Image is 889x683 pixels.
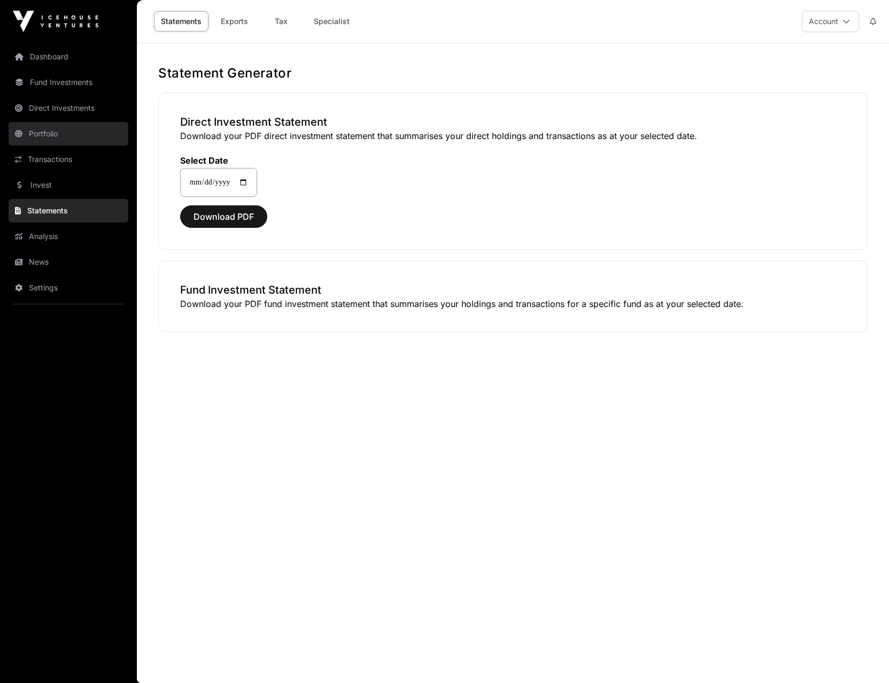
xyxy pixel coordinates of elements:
[180,129,846,142] p: Download your PDF direct investment statement that summarises your direct holdings and transactio...
[154,11,208,32] a: Statements
[180,114,846,129] h3: Direct Investment Statement
[13,11,98,32] img: Icehouse Ventures Logo
[9,276,128,300] a: Settings
[194,210,254,223] span: Download PDF
[9,96,128,120] a: Direct Investments
[9,45,128,68] a: Dashboard
[9,250,128,274] a: News
[180,282,846,297] h3: Fund Investment Statement
[213,11,256,32] a: Exports
[9,173,128,197] a: Invest
[158,65,868,82] h1: Statement Generator
[180,205,267,228] button: Download PDF
[836,632,889,683] iframe: Chat Widget
[802,11,859,32] button: Account
[180,216,267,227] a: Download PDF
[307,11,357,32] a: Specialist
[180,297,846,310] p: Download your PDF fund investment statement that summarises your holdings and transactions for a ...
[9,71,128,94] a: Fund Investments
[9,225,128,248] a: Analysis
[9,148,128,171] a: Transactions
[180,155,257,166] label: Select Date
[9,122,128,145] a: Portfolio
[9,199,128,222] a: Statements
[260,11,303,32] a: Tax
